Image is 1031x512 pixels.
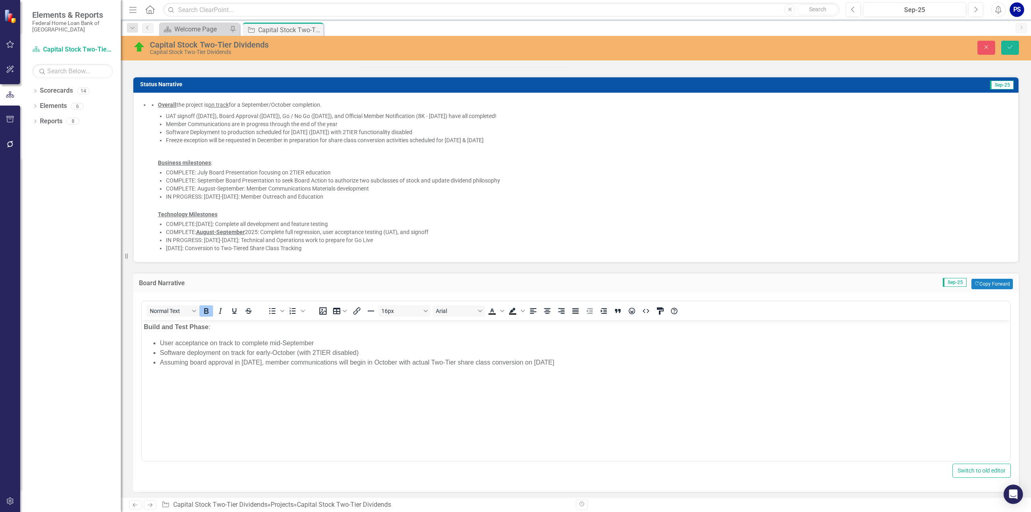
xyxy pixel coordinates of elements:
button: Underline [228,305,241,317]
a: Scorecards [40,86,73,95]
button: Search [797,4,838,15]
button: Font Arial [433,305,485,317]
span: COMPLETE: [166,221,196,227]
li: COMPLETE: August-September: Member Communications Materials development [166,184,1010,193]
p: : [158,157,1010,167]
strong: Technology Milestones [158,211,217,218]
a: Capital Stock Two-Tier Dividends [173,501,267,508]
small: Federal Home Loan Bank of [GEOGRAPHIC_DATA] [32,20,113,33]
li: IN PROGRESS: [DATE]-[DATE]: Member Outreach and Education [166,193,1010,201]
span: Elements & Reports [32,10,113,20]
button: Insert image [316,305,330,317]
strong: Business milestones [158,160,211,166]
span: 16px [381,308,421,314]
input: Search Below... [32,64,113,78]
button: Switch to old editor [952,464,1011,478]
button: Decrease indent [583,305,596,317]
a: Welcome Page [161,24,228,34]
li: 2025: Complete full regression, user acceptance testing (UAT), and signoff [166,228,1010,236]
li: COMPLETE: September Board Presentation to seek Board Action to authorize two subclasses of stock ... [166,176,1010,184]
button: Sep-25 [863,2,966,17]
a: Reports [40,117,62,126]
button: Align right [555,305,568,317]
span: COMPLETE: [166,229,196,235]
li: [DATE]: Complete all development and feature testing [166,220,1010,228]
div: Capital Stock Two-Tier Dividends [258,25,321,35]
li: UAT signoff ([DATE]), Board Approval ([DATE]), Go / No Go ([DATE]), and Official Member Notificat... [166,112,1010,120]
li: COMPLETE: July Board Presentation focusing on 2TIER education [166,168,1010,176]
div: Bullet list [265,305,286,317]
u: August-September [196,229,245,235]
strong: Overall [158,102,176,108]
div: Open Intercom Messenger [1004,485,1023,504]
button: Increase indent [597,305,611,317]
a: Elements [40,102,67,111]
iframe: Rich Text Area [142,320,1010,461]
li: [DATE]: Conversion to Two-Tiered Share Class Tracking [166,244,1010,252]
h3: Board Narrative [139,280,484,287]
button: Bold [199,305,213,317]
img: On Plan [133,41,146,54]
button: Emojis [625,305,639,317]
li: Freeze exception will be requested in December in preparation for share class conversion activiti... [166,136,1010,144]
p: the project is for a September/October completion. [158,101,1010,110]
div: Capital Stock Two-Tier Dividends [150,40,636,49]
a: Capital Stock Two-Tier Dividends [32,45,113,54]
button: HTML Editor [639,305,653,317]
div: Background color Black [506,305,526,317]
div: Capital Stock Two-Tier Dividends [150,49,636,55]
button: Font size 16px [378,305,431,317]
button: Justify [569,305,582,317]
button: PS [1010,2,1024,17]
div: Capital Stock Two-Tier Dividends [297,501,391,508]
button: Insert/edit link [350,305,364,317]
button: Blockquote [611,305,625,317]
span: Arial [436,308,475,314]
button: Table [330,305,350,317]
button: Align center [540,305,554,317]
div: Text color Black [485,305,505,317]
button: Align left [526,305,540,317]
span: Search [809,6,826,12]
div: 8 [66,118,79,125]
button: CSS Editor [653,305,667,317]
li: IN PROGRESS: [DATE]-[DATE]: Technical and Operations work to prepare for Go Live [166,236,1010,244]
button: Strikethrough [242,305,255,317]
a: Projects [271,501,294,508]
div: 14 [77,87,90,94]
button: Help [667,305,681,317]
button: Block Normal Text [147,305,199,317]
span: Sep-25 [990,81,1014,89]
div: Numbered list [286,305,306,317]
span: Sep-25 [943,278,967,287]
div: » » [161,500,570,510]
li: Member Communications are in progress through the end of the year [166,120,1010,128]
input: Search ClearPoint... [163,3,840,17]
li: Software Deployment to production scheduled for [DATE] ([DATE]) with 2TIER functionality disabled [166,128,1010,136]
button: Italic [213,305,227,317]
u: on track [208,102,229,108]
div: 6 [71,103,84,110]
span: Normal Text [150,308,189,314]
div: Welcome Page [174,24,228,34]
div: Sep-25 [866,5,963,15]
h3: Status Narrative [140,81,693,87]
button: Horizontal line [364,305,378,317]
img: ClearPoint Strategy [4,9,18,23]
button: Copy Forward [971,279,1013,289]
